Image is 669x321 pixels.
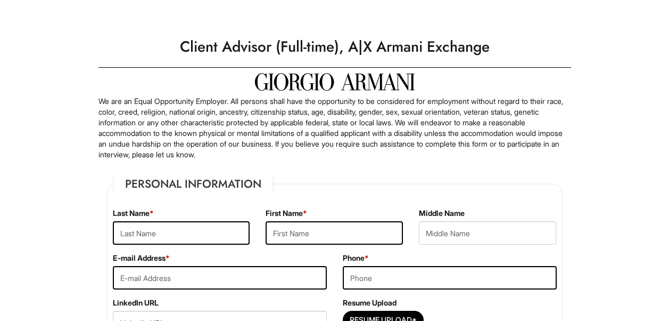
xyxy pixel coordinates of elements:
[266,221,403,245] input: First Name
[113,208,154,219] label: Last Name
[113,266,327,290] input: E-mail Address
[98,96,571,160] p: We are an Equal Opportunity Employer. All persons shall have the opportunity to be considered for...
[419,221,556,245] input: Middle Name
[255,73,415,91] img: Giorgio Armani
[113,298,159,308] label: LinkedIn URL
[113,221,250,245] input: Last Name
[113,176,274,192] legend: Personal Information
[266,208,307,219] label: First Name
[93,32,576,62] h1: Client Advisor (Full-time), A|X Armani Exchange
[343,266,557,290] input: Phone
[343,253,369,263] label: Phone
[343,298,397,308] label: Resume Upload
[419,208,465,219] label: Middle Name
[113,253,170,263] label: E-mail Address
